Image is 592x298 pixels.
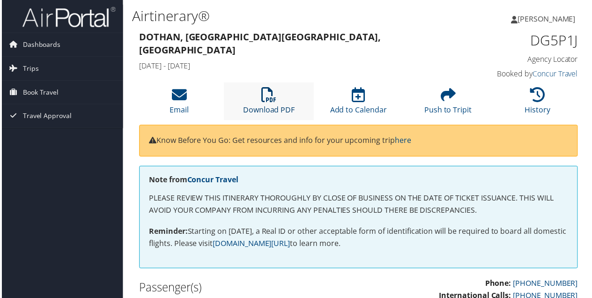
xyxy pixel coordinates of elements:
strong: Phone: [486,280,512,290]
a: Email [169,93,188,115]
p: PLEASE REVIEW THIS ITINERARY THOROUGHLY BY CLOSE OF BUSINESS ON THE DATE OF TICKET ISSUANCE. THIS... [148,194,570,217]
span: Trips [21,57,37,81]
a: Add to Calendar [330,93,387,115]
a: [PHONE_NUMBER] [514,280,579,290]
strong: Dothan, [GEOGRAPHIC_DATA] [GEOGRAPHIC_DATA], [GEOGRAPHIC_DATA] [138,31,381,57]
a: [DOMAIN_NAME][URL] [212,239,290,250]
span: Travel Approval [21,105,70,128]
h1: DG5P1J [480,31,579,51]
a: Download PDF [243,93,295,115]
a: Concur Travel [186,175,238,186]
a: [PERSON_NAME] [512,5,586,33]
span: Dashboards [21,33,59,57]
strong: Reminder: [148,227,187,238]
h1: Airtinerary® [131,6,435,26]
h4: Booked by [480,69,579,79]
span: [PERSON_NAME] [519,14,577,24]
h2: Passenger(s) [138,281,352,297]
a: Push to Tripit [425,93,473,115]
h4: [DATE] - [DATE] [138,61,466,71]
a: Concur Travel [534,69,579,79]
p: Know Before You Go: Get resources and info for your upcoming trip [148,135,570,148]
img: airportal-logo.png [21,6,114,28]
strong: Note from [148,175,238,186]
span: Book Travel [21,81,57,104]
p: Starting on [DATE], a Real ID or other acceptable form of identification will be required to boar... [148,227,570,251]
a: History [526,93,552,115]
a: here [395,136,412,146]
h4: Agency Locator [480,54,579,65]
